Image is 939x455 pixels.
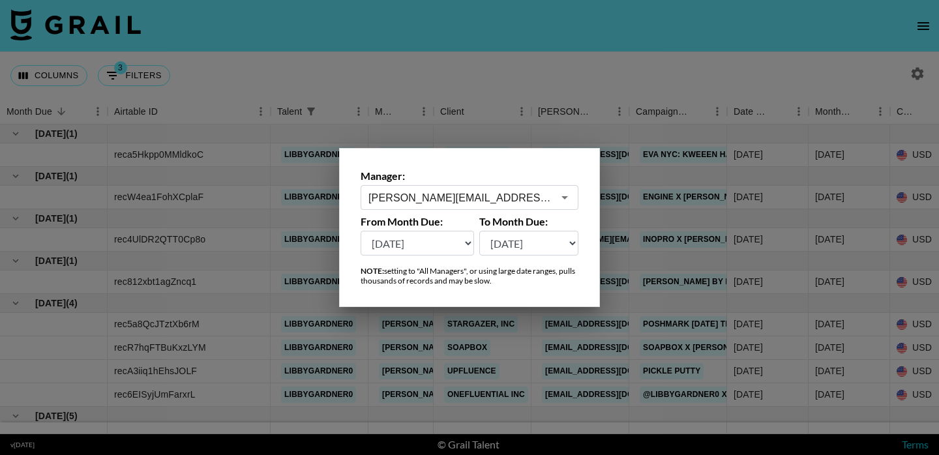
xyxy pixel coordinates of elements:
button: Open [556,188,574,207]
label: Manager: [361,169,578,183]
div: setting to "All Managers", or using large date ranges, pulls thousands of records and may be slow. [361,266,578,286]
label: From Month Due: [361,215,474,228]
strong: NOTE: [361,266,384,276]
label: To Month Due: [479,215,579,228]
